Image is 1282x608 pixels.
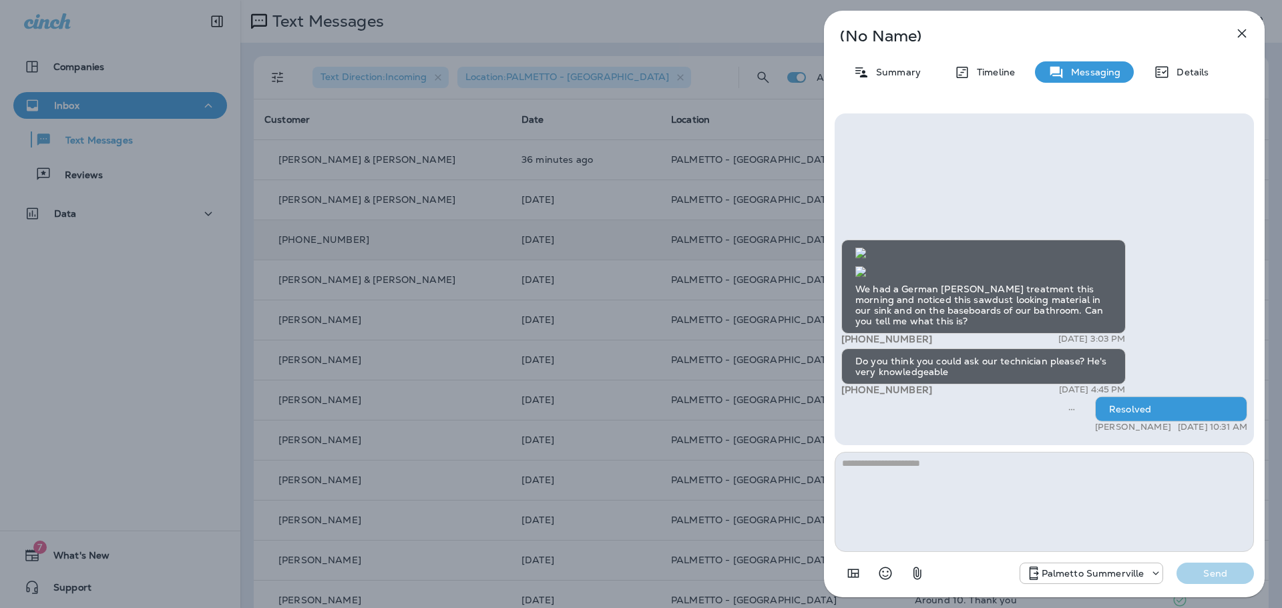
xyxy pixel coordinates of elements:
[872,560,899,587] button: Select an emoji
[1020,565,1163,581] div: +1 (843) 594-2691
[1064,67,1120,77] p: Messaging
[1095,396,1247,422] div: Resolved
[1059,384,1126,395] p: [DATE] 4:45 PM
[1170,67,1209,77] p: Details
[1095,422,1171,432] p: [PERSON_NAME]
[840,31,1205,41] p: (No Name)
[1042,568,1144,579] p: Palmetto Summerville
[1058,334,1126,344] p: [DATE] 3:03 PM
[840,560,867,587] button: Add in a premade template
[841,333,932,345] span: [PHONE_NUMBER]
[1178,422,1247,432] p: [DATE] 10:31 AM
[841,240,1126,334] div: We had a German [PERSON_NAME] treatment this morning and noticed this sawdust looking material in...
[841,384,932,396] span: [PHONE_NUMBER]
[841,348,1126,384] div: Do you think you could ask our technician please? He's very knowledgeable
[970,67,1015,77] p: Timeline
[855,248,866,258] img: twilio-download
[1068,402,1075,414] span: Sent
[855,266,866,277] img: twilio-download
[869,67,921,77] p: Summary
